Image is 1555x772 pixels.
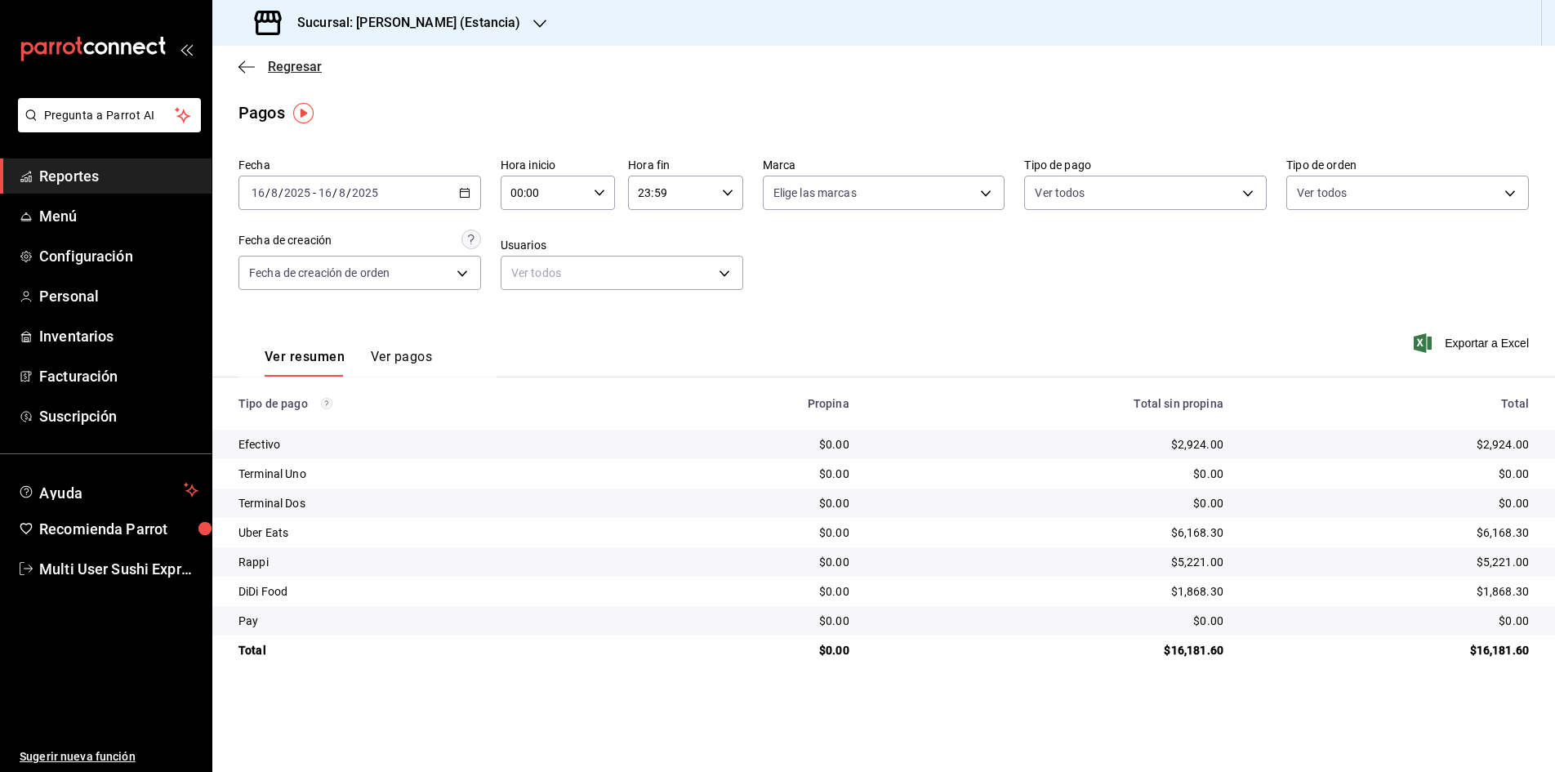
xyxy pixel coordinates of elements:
[628,159,742,171] label: Hora fin
[1035,185,1085,201] span: Ver todos
[238,613,630,629] div: Pay
[39,480,177,500] span: Ayuda
[39,518,198,540] span: Recomienda Parrot
[318,186,332,199] input: --
[1250,613,1529,629] div: $0.00
[278,186,283,199] span: /
[501,256,743,290] div: Ver todos
[238,495,630,511] div: Terminal Dos
[656,397,849,410] div: Propina
[876,466,1223,482] div: $0.00
[1250,397,1529,410] div: Total
[44,107,176,124] span: Pregunta a Parrot AI
[251,186,265,199] input: --
[332,186,337,199] span: /
[39,205,198,227] span: Menú
[11,118,201,136] a: Pregunta a Parrot AI
[39,165,198,187] span: Reportes
[656,583,849,600] div: $0.00
[351,186,379,199] input: ----
[1250,554,1529,570] div: $5,221.00
[238,524,630,541] div: Uber Eats
[501,159,615,171] label: Hora inicio
[238,554,630,570] div: Rappi
[249,265,390,281] span: Fecha de creación de orden
[18,98,201,132] button: Pregunta a Parrot AI
[270,186,278,199] input: --
[1250,642,1529,658] div: $16,181.60
[773,185,857,201] span: Elige las marcas
[656,495,849,511] div: $0.00
[238,100,285,125] div: Pagos
[39,285,198,307] span: Personal
[39,325,198,347] span: Inventarios
[238,232,332,249] div: Fecha de creación
[238,436,630,453] div: Efectivo
[1024,159,1267,171] label: Tipo de pago
[763,159,1005,171] label: Marca
[238,159,481,171] label: Fecha
[876,524,1223,541] div: $6,168.30
[238,466,630,482] div: Terminal Uno
[39,245,198,267] span: Configuración
[321,398,332,409] svg: Los pagos realizados con Pay y otras terminales son montos brutos.
[876,397,1223,410] div: Total sin propina
[283,186,311,199] input: ----
[238,397,630,410] div: Tipo de pago
[284,13,520,33] h3: Sucursal: [PERSON_NAME] (Estancia)
[265,186,270,199] span: /
[876,583,1223,600] div: $1,868.30
[371,349,432,377] button: Ver pagos
[656,554,849,570] div: $0.00
[1297,185,1347,201] span: Ver todos
[238,583,630,600] div: DiDi Food
[180,42,193,56] button: open_drawer_menu
[876,642,1223,658] div: $16,181.60
[265,349,345,377] button: Ver resumen
[1250,583,1529,600] div: $1,868.30
[656,524,849,541] div: $0.00
[1250,466,1529,482] div: $0.00
[39,365,198,387] span: Facturación
[265,349,432,377] div: navigation tabs
[876,436,1223,453] div: $2,924.00
[39,558,198,580] span: Multi User Sushi Express
[656,642,849,658] div: $0.00
[238,59,322,74] button: Regresar
[293,103,314,123] img: Tooltip marker
[501,239,743,251] label: Usuarios
[268,59,322,74] span: Regresar
[876,613,1223,629] div: $0.00
[20,748,198,765] span: Sugerir nueva función
[313,186,316,199] span: -
[346,186,351,199] span: /
[656,436,849,453] div: $0.00
[338,186,346,199] input: --
[1250,524,1529,541] div: $6,168.30
[39,405,198,427] span: Suscripción
[1417,333,1529,353] button: Exportar a Excel
[1286,159,1529,171] label: Tipo de orden
[876,495,1223,511] div: $0.00
[656,466,849,482] div: $0.00
[876,554,1223,570] div: $5,221.00
[1250,436,1529,453] div: $2,924.00
[238,642,630,658] div: Total
[1250,495,1529,511] div: $0.00
[656,613,849,629] div: $0.00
